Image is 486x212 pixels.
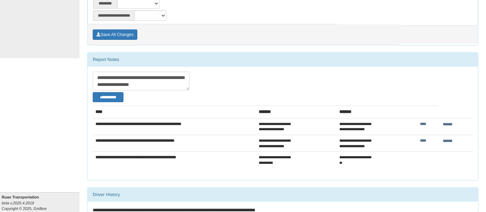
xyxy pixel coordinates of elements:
button: Save [93,29,137,40]
div: Driver History [88,188,478,202]
button: Change Filter Options [93,92,123,102]
b: Ruan Transportation [2,195,39,199]
div: Copyright © 2025, Gridline [2,194,80,211]
div: Report Notes [88,53,478,67]
i: beta v.2025.4.2019 [2,201,34,205]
